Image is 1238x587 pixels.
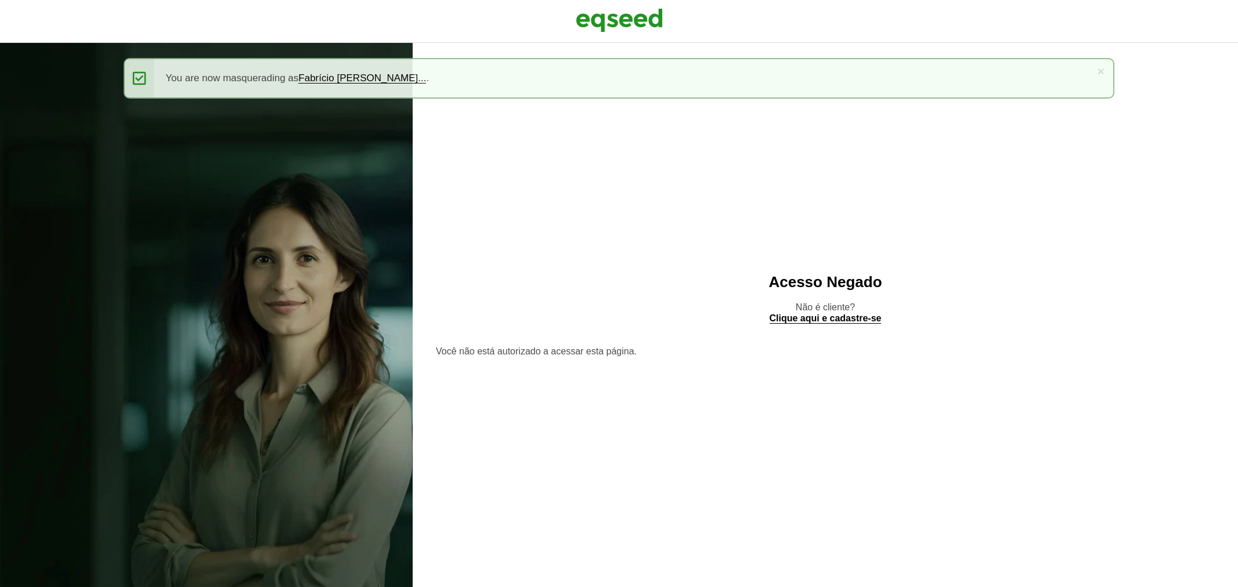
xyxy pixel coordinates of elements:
[436,274,1215,291] h2: Acesso Negado
[436,302,1215,324] p: Não é cliente?
[124,58,1114,99] div: You are now masquerading as .
[770,314,882,324] a: Clique aqui e cadastre-se
[1097,65,1104,77] a: ×
[298,73,426,84] a: Fabrício [PERSON_NAME]...
[436,347,1215,356] section: Você não está autorizado a acessar esta página.
[576,6,663,35] img: EqSeed Logo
